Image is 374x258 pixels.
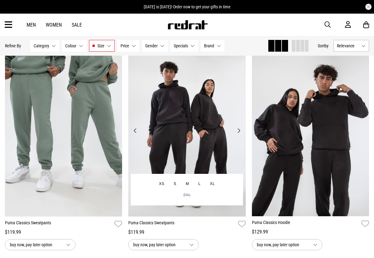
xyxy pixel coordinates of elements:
[128,220,235,229] a: Puma Classics Sweatpants
[97,43,104,48] span: Size
[252,239,322,250] button: buy now, pay later option
[252,219,359,228] a: Puma Classics Hoodie
[117,40,139,52] button: Price
[46,22,62,28] a: Women
[5,2,23,21] button: Open LiveChat chat widget
[181,178,194,190] button: M
[144,4,231,9] span: [DATE] is [DATE]! Order now to get your gifts in time
[145,43,158,48] span: Gender
[204,43,214,48] span: Brand
[252,228,369,236] div: $129.99
[167,20,208,29] img: Redrat logo
[34,43,49,48] span: Category
[318,42,329,49] button: Sortby
[89,40,115,52] button: Size
[5,220,112,229] a: Puma Classics Sweatpants
[128,239,199,250] button: buy now, pay later option
[252,52,369,216] img: Puma Classics Hoodie in Black
[235,127,243,134] button: Next
[174,43,188,48] span: Specials
[10,241,61,248] span: buy now, pay later option
[334,40,369,52] button: Relevance
[194,178,205,190] button: L
[131,127,139,134] button: Previous
[121,43,129,48] span: Price
[5,229,122,236] div: $119.99
[5,52,122,217] img: Puma Classics Sweatpants in Green
[5,239,75,250] button: buy now, pay later option
[154,178,169,190] button: XS
[179,190,195,201] button: 2XL
[257,241,308,248] span: buy now, pay later option
[170,40,198,52] button: Specials
[27,22,36,28] a: Men
[337,43,359,48] span: Relevance
[325,43,329,48] span: by
[65,43,76,48] span: Colour
[72,22,82,28] a: Sale
[142,40,168,52] button: Gender
[30,40,59,52] button: Category
[133,241,185,248] span: buy now, pay later option
[201,40,224,52] button: Brand
[128,52,246,217] img: Puma Classics Sweatpants in Black
[205,178,219,190] button: XL
[169,178,181,190] button: S
[128,229,245,236] div: $119.99
[5,43,21,48] p: Refine By
[62,40,87,52] button: Colour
